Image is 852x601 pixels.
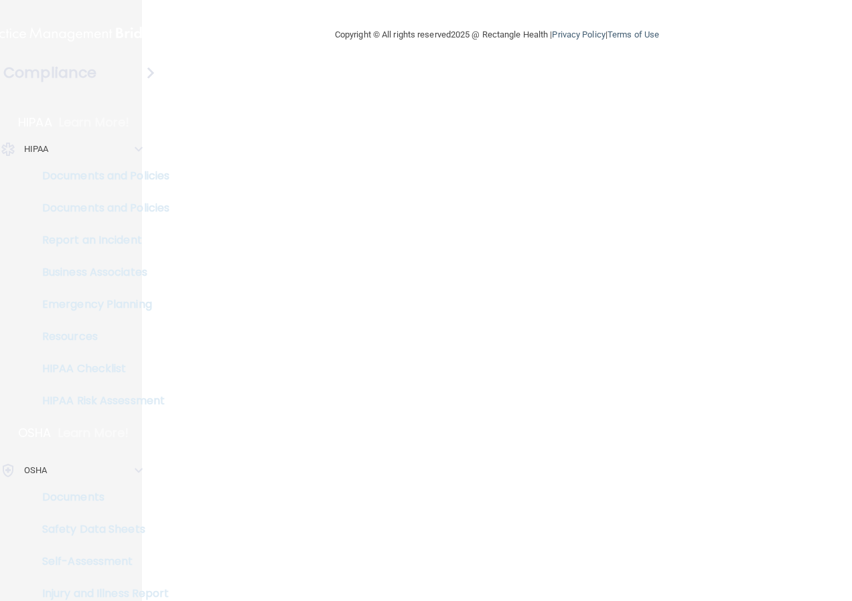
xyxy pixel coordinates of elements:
[9,555,192,568] p: Self-Assessment
[9,587,192,600] p: Injury and Illness Report
[9,523,192,536] p: Safety Data Sheets
[9,362,192,375] p: HIPAA Checklist
[18,425,52,441] p: OSHA
[9,234,192,247] p: Report an Incident
[59,114,130,131] p: Learn More!
[3,64,96,82] h4: Compliance
[9,394,192,408] p: HIPAA Risk Assessment
[9,169,192,183] p: Documents and Policies
[24,462,47,479] p: OSHA
[9,201,192,215] p: Documents and Policies
[24,141,49,157] p: HIPAA
[9,266,192,279] p: Business Associates
[9,330,192,343] p: Resources
[9,298,192,311] p: Emergency Planning
[608,29,659,39] a: Terms of Use
[58,425,129,441] p: Learn More!
[552,29,605,39] a: Privacy Policy
[253,13,741,56] div: Copyright © All rights reserved 2025 @ Rectangle Health | |
[18,114,52,131] p: HIPAA
[9,491,192,504] p: Documents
